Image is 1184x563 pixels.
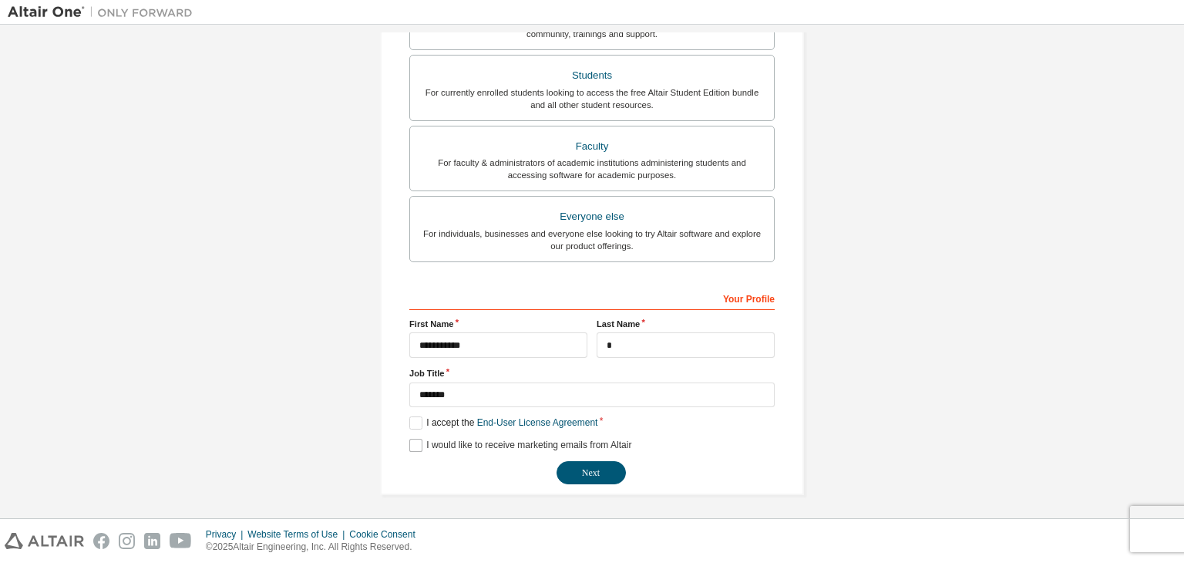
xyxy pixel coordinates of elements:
div: Website Terms of Use [247,528,349,541]
div: For individuals, businesses and everyone else looking to try Altair software and explore our prod... [419,228,765,252]
div: Everyone else [419,206,765,228]
div: Faculty [419,136,765,157]
div: Students [419,65,765,86]
label: I would like to receive marketing emails from Altair [409,439,631,452]
img: altair_logo.svg [5,533,84,549]
img: instagram.svg [119,533,135,549]
img: facebook.svg [93,533,109,549]
div: For currently enrolled students looking to access the free Altair Student Edition bundle and all ... [419,86,765,111]
label: Last Name [597,318,775,330]
button: Next [557,461,626,484]
p: © 2025 Altair Engineering, Inc. All Rights Reserved. [206,541,425,554]
label: I accept the [409,416,597,430]
label: Job Title [409,367,775,379]
a: End-User License Agreement [477,417,598,428]
div: Cookie Consent [349,528,424,541]
img: linkedin.svg [144,533,160,549]
img: youtube.svg [170,533,192,549]
div: For faculty & administrators of academic institutions administering students and accessing softwa... [419,157,765,181]
img: Altair One [8,5,200,20]
div: Privacy [206,528,247,541]
div: Your Profile [409,285,775,310]
label: First Name [409,318,587,330]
